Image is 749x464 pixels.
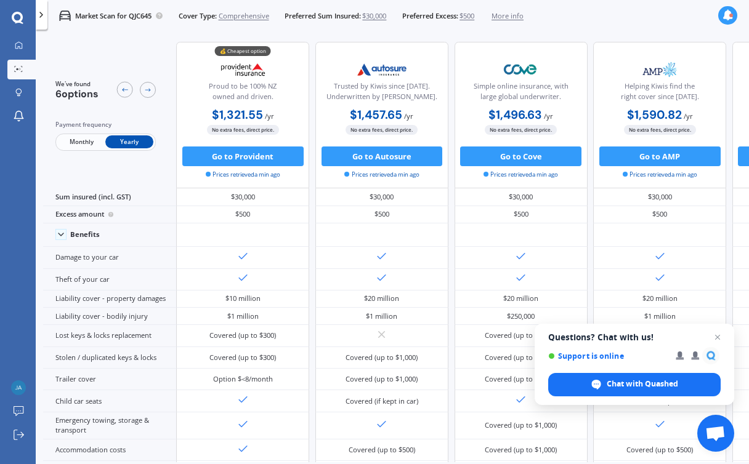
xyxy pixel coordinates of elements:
div: $30,000 [315,188,448,206]
img: Autosure.webp [349,57,415,82]
div: Covered (up to $500) [349,445,415,455]
div: $1 million [227,311,259,321]
p: Market Scan for QJC645 [75,11,152,21]
b: $1,321.55 [212,107,263,122]
span: Comprehensive [219,11,269,21]
div: Covered (up to $1,000) [346,353,418,362]
div: $500 [593,206,726,223]
span: Prices retrieved a min ago [623,170,697,179]
div: Benefits [70,230,100,239]
div: $500 [455,206,588,223]
span: Chat with Quashed [548,373,721,396]
span: $30,000 [362,11,386,21]
div: Excess amount [43,206,176,223]
div: Covered (up to $1,000) [485,353,557,362]
div: Theft of your car [43,269,176,290]
span: We've found [55,80,99,89]
div: $250,000 [507,311,535,321]
span: Yearly [105,135,153,148]
button: Go to Provident [182,146,304,166]
span: / yr [265,111,274,121]
b: $1,457.65 [350,107,402,122]
div: Covered (up to $1,000) [485,330,557,340]
div: $500 [315,206,448,223]
span: Preferred Excess: [402,11,458,21]
div: $20 million [503,294,538,303]
div: Covered (up to $1,000) [485,445,557,455]
div: Emergency towing, storage & transport [43,412,176,439]
span: Preferred Sum Insured: [285,11,361,21]
span: Questions? Chat with us! [548,332,721,342]
div: Covered (up to $1,000) [485,374,557,384]
span: 6 options [55,87,99,100]
img: car.f15378c7a67c060ca3f3.svg [59,10,71,22]
img: AMP.webp [627,57,692,82]
span: No extra fees, direct price. [346,125,418,134]
button: Go to Autosure [322,146,443,166]
span: No extra fees, direct price. [207,125,279,134]
div: Trailer cover [43,369,176,390]
div: $1 million [644,311,676,321]
div: Liability cover - bodily injury [43,308,176,325]
div: $10 million [225,294,261,303]
div: Simple online insurance, with large global underwriter. [463,81,578,106]
b: $1,496.63 [488,107,542,122]
div: Payment frequency [55,120,156,130]
div: Accommodation costs [43,439,176,461]
div: $30,000 [455,188,588,206]
div: Trusted by Kiwis since [DATE]. Underwritten by [PERSON_NAME]. [324,81,440,106]
div: $30,000 [176,188,309,206]
button: Go to Cove [460,146,581,166]
span: Prices retrieved a min ago [484,170,558,179]
span: Prices retrieved a min ago [344,170,419,179]
div: Liability cover - property damages [43,290,176,308]
div: Covered (up to $500) [626,445,693,455]
span: More info [492,11,524,21]
div: Covered (up to $1,000) [485,420,557,430]
img: cabaaa47c6b50b1fa424a68c8243a9a7 [11,380,26,395]
span: / yr [684,111,693,121]
div: $20 million [642,294,678,303]
div: Lost keys & locks replacement [43,325,176,346]
div: Helping Kiwis find the right cover since [DATE]. [602,81,718,106]
span: Cover Type: [179,11,217,21]
div: $1 million [366,311,397,321]
div: $20 million [364,294,399,303]
a: Open chat [697,415,734,452]
img: Provident.png [211,57,276,82]
span: $500 [460,11,474,21]
div: Covered (if kept in car) [346,396,418,406]
button: Go to AMP [599,146,721,166]
div: Damage to your car [43,247,176,268]
span: No extra fees, direct price. [485,125,557,134]
span: Monthly [57,135,105,148]
div: Proud to be 100% NZ owned and driven. [185,81,301,106]
span: Prices retrieved a min ago [206,170,280,179]
div: Covered (up to $300) [209,353,276,362]
div: $30,000 [593,188,726,206]
div: 💰 Cheapest option [215,46,271,56]
div: Child car seats [43,390,176,412]
span: No extra fees, direct price. [624,125,696,134]
div: Stolen / duplicated keys & locks [43,347,176,369]
span: Chat with Quashed [607,378,678,390]
img: Cove.webp [488,57,554,82]
span: / yr [544,111,553,121]
div: Covered (up to $300) [209,330,276,340]
span: / yr [404,111,413,121]
b: $1,590.82 [627,107,682,122]
span: Support is online [548,351,667,361]
div: $500 [176,206,309,223]
div: Option $<8/month [213,374,273,384]
div: Covered (up to $1,000) [346,374,418,384]
div: Sum insured (incl. GST) [43,188,176,206]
